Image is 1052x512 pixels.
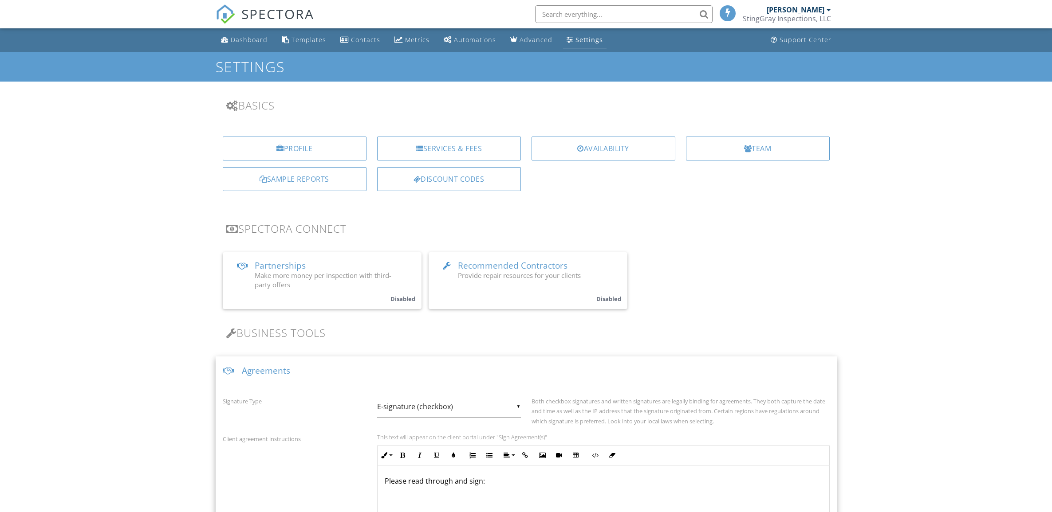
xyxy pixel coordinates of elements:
[241,4,314,23] span: SPECTORA
[223,252,422,309] a: Partnerships Make more money per inspection with third-party offers Disabled
[520,35,552,44] div: Advanced
[517,447,534,464] button: Insert Link (Ctrl+K)
[686,137,830,160] a: Team
[532,137,675,160] a: Availability
[575,35,603,44] div: Settings
[377,434,830,441] p: This text will appear on the client portal under "Sign Agreement(s)"
[390,295,415,303] small: Disabled
[377,137,521,160] a: Services & Fees
[223,167,366,191] a: Sample Reports
[780,35,831,44] div: Support Center
[596,295,621,303] small: Disabled
[377,167,521,191] a: Discount Codes
[534,447,551,464] button: Insert Image (Ctrl+P)
[391,32,433,48] a: Metrics
[231,35,268,44] div: Dashboard
[563,32,607,48] a: Settings
[351,35,380,44] div: Contacts
[411,447,428,464] button: Italic (Ctrl+I)
[458,260,567,271] span: Recommended Contractors
[429,252,627,309] a: Recommended Contractors Provide repair resources for your clients Disabled
[445,447,462,464] button: Colors
[532,397,825,425] label: Both checkbox signatures and written signatures are legally binding for agreements. They both cap...
[278,32,330,48] a: Templates
[385,476,822,486] p: Please read through and sign:
[223,397,262,405] label: Signature Type
[428,447,445,464] button: Underline (Ctrl+U)
[226,99,826,111] h3: Basics
[507,32,556,48] a: Advanced
[535,5,713,23] input: Search everything...
[223,137,366,160] a: Profile
[551,447,567,464] button: Insert Video
[223,435,301,443] label: Client agreement instructions
[500,447,517,464] button: Align
[405,35,429,44] div: Metrics
[587,447,603,464] button: Code View
[454,35,496,44] div: Automations
[216,12,314,31] a: SPECTORA
[767,5,824,14] div: [PERSON_NAME]
[337,32,384,48] a: Contacts
[217,32,271,48] a: Dashboard
[255,271,391,289] span: Make more money per inspection with third-party offers
[767,32,835,48] a: Support Center
[226,327,826,339] h3: Business Tools
[216,356,837,385] div: Agreements
[481,447,498,464] button: Unordered List
[394,447,411,464] button: Bold (Ctrl+B)
[464,447,481,464] button: Ordered List
[440,32,500,48] a: Automations (Basic)
[255,260,306,271] span: Partnerships
[603,447,620,464] button: Clear Formatting
[743,14,831,23] div: StingGray Inspections, LLC
[378,447,394,464] button: Inline Style
[226,223,826,235] h3: Spectora Connect
[458,271,581,280] span: Provide repair resources for your clients
[292,35,326,44] div: Templates
[567,447,584,464] button: Insert Table
[216,4,235,24] img: The Best Home Inspection Software - Spectora
[216,59,837,74] h1: Settings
